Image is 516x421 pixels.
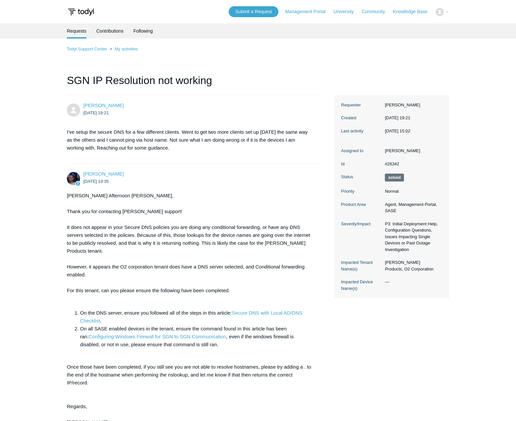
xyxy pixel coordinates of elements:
[83,102,124,108] span: Andrew Stevens
[67,23,86,39] li: Requests
[108,46,138,51] li: My activities
[382,279,443,285] dd: —
[133,23,153,39] a: Following
[362,8,392,15] a: Community
[115,46,138,51] a: My activities
[80,309,313,325] li: On the DNS server, ensure you followed all of the steps in this article: .
[285,8,332,15] a: Management Portal
[385,128,410,133] time: 2025-08-14T15:02:55+00:00
[382,221,443,253] dd: P3: Initial Deployment Help, Configuration Questions, Issues Impacting Single Devices or Past Out...
[382,188,443,195] dd: Normal
[341,188,382,195] dt: Priority
[341,174,382,180] dt: Status
[382,161,443,167] dd: #26342
[96,23,124,39] a: Contributions
[83,179,109,184] time: 2025-07-17T19:35:16Z
[341,148,382,154] dt: Assigned to
[80,325,313,349] li: On all SASE enabled devices in the tenant, ensure the command found in this article has been ran:...
[83,102,124,108] a: [PERSON_NAME]
[89,334,226,339] a: Configuring Windows Firewall for SGN to SGN Communication
[341,102,382,108] dt: Requester
[382,259,443,272] dd: [PERSON_NAME] Products, O2 Corporation
[382,102,443,108] dd: [PERSON_NAME]
[341,115,382,121] dt: Created
[341,259,382,272] dt: Impacted Tenant Name(s)
[67,46,107,51] a: Todyl Support Center
[80,310,302,323] a: Secure DNS with Local AD/DNS Checklist
[341,201,382,208] dt: Product Area
[341,221,382,227] dt: Severity/Impact
[382,201,443,214] dd: Agent, Management Portal, SASE
[67,72,319,95] h1: SGN IP Resolution not working
[341,279,382,292] dt: Impacted Device Name(s)
[83,171,124,177] span: Connor Davis
[67,128,313,152] p: I've setup the secure DNS for a few different clients. Went to get two more clients set up [DATE]...
[382,148,443,154] dd: [PERSON_NAME]
[333,8,360,15] a: University
[83,110,109,115] time: 2025-07-17T19:21:02Z
[341,161,382,167] dt: Id
[229,6,278,17] a: Submit a Request
[393,8,434,15] a: Knowledge Base
[67,6,95,18] img: Todyl Support Center Help Center home page
[341,128,382,134] dt: Last activity
[385,174,404,182] span: This request has been solved
[83,171,124,177] a: [PERSON_NAME]
[67,46,108,51] li: Todyl Support Center
[385,115,410,120] time: 2025-07-17T19:21:02+00:00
